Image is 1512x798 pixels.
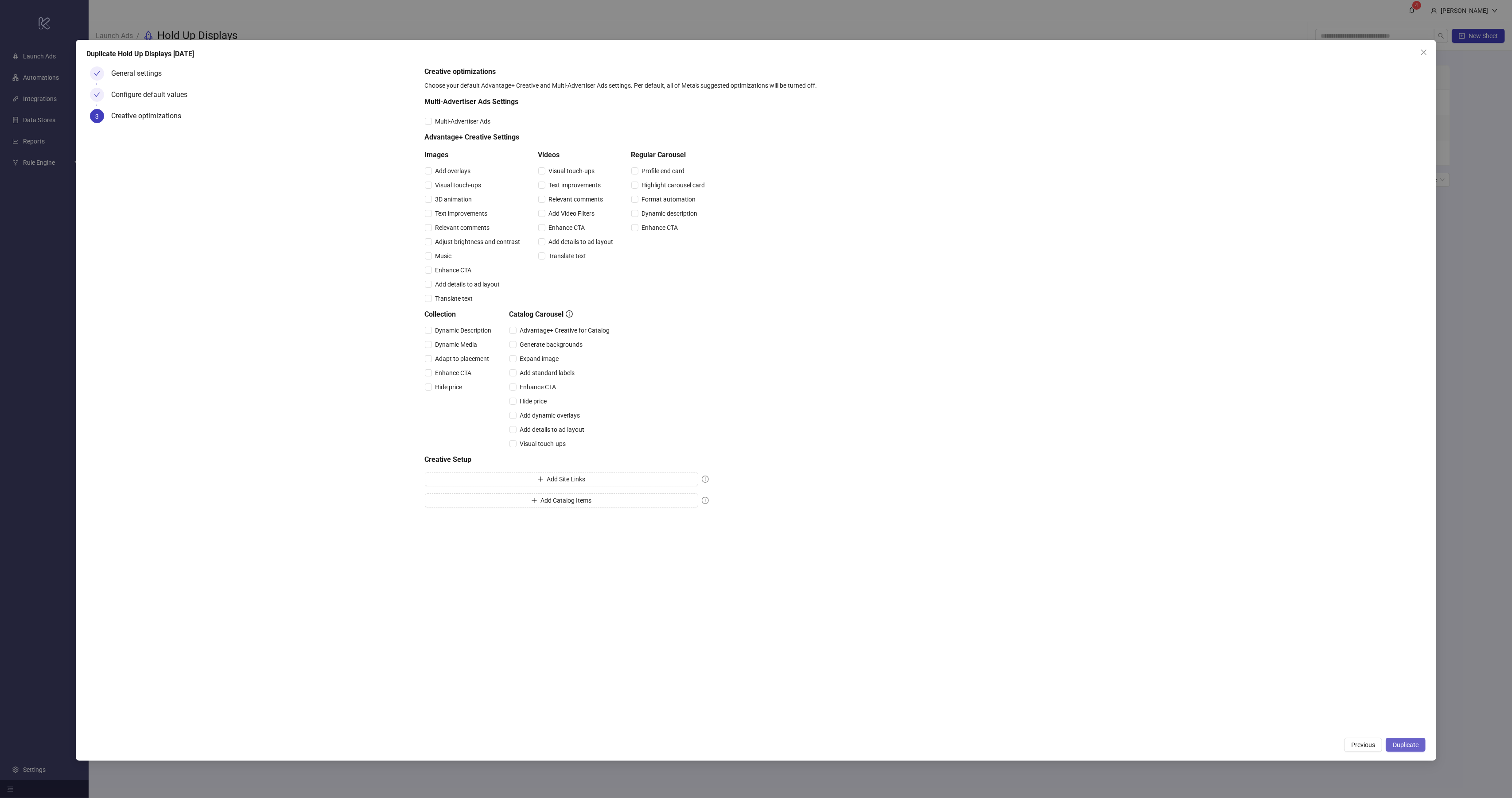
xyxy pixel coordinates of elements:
[517,340,587,349] span: Generate backgrounds
[517,325,614,335] span: Advantage+ Creative for Catalog
[425,150,524,160] h5: Images
[517,439,570,449] span: Visual touch-ups
[638,166,688,176] span: Profile end card
[517,411,584,420] span: Add dynamic overlays
[425,454,709,465] h5: Creative Setup
[638,223,682,232] span: Enhance CTA
[432,340,481,349] span: Dynamic Media
[432,223,494,232] span: Relevant comments
[702,476,709,483] span: exclamation-circle
[538,150,617,160] h5: Videos
[545,223,589,232] span: Enhance CTA
[425,472,698,486] button: Add Site Links
[111,88,194,102] div: Configure default values
[1344,738,1382,752] button: Previous
[638,180,709,190] span: Highlight carousel card
[531,497,537,504] span: plus
[631,150,709,160] h5: Regular Carousel
[432,382,466,392] span: Hide price
[517,382,560,392] span: Enhance CTA
[432,194,476,204] span: 3D animation
[425,132,709,143] h5: Advantage+ Creative Settings
[517,396,551,406] span: Hide price
[545,194,607,204] span: Relevant comments
[111,109,188,123] div: Creative optimizations
[432,209,491,218] span: Text improvements
[1351,741,1375,748] span: Previous
[432,368,475,378] span: Enhance CTA
[432,279,504,289] span: Add details to ad layout
[545,180,605,190] span: Text improvements
[425,81,1423,90] div: Choose your default Advantage+ Creative and Multi-Advertiser Ads settings. Per default, all of Me...
[432,166,474,176] span: Add overlays
[545,251,590,261] span: Translate text
[517,368,579,378] span: Add standard labels
[432,265,475,275] span: Enhance CTA
[94,92,100,98] span: check
[1386,738,1426,752] button: Duplicate
[545,237,617,247] span: Add details to ad layout
[432,354,493,364] span: Adapt to placement
[94,70,100,77] span: check
[432,325,495,335] span: Dynamic Description
[1420,49,1427,56] span: close
[1393,741,1419,748] span: Duplicate
[702,497,709,504] span: exclamation-circle
[547,476,586,483] span: Add Site Links
[1417,45,1431,59] button: Close
[545,209,599,218] span: Add Video Filters
[517,354,563,364] span: Expand image
[432,116,494,126] span: Multi-Advertiser Ads
[541,497,592,504] span: Add Catalog Items
[95,113,99,120] span: 3
[425,493,698,507] button: Add Catalog Items
[432,180,485,190] span: Visual touch-ups
[432,251,455,261] span: Music
[517,425,588,434] span: Add details to ad layout
[509,309,614,320] h5: Catalog Carousel
[111,66,169,81] div: General settings
[432,294,477,303] span: Translate text
[638,209,701,218] span: Dynamic description
[86,49,1426,59] div: Duplicate Hold Up Displays [DATE]
[425,309,495,320] h5: Collection
[638,194,700,204] span: Format automation
[425,66,1423,77] h5: Creative optimizations
[545,166,599,176] span: Visual touch-ups
[566,310,573,318] span: info-circle
[425,97,709,107] h5: Multi-Advertiser Ads Settings
[537,476,544,482] span: plus
[432,237,524,247] span: Adjust brightness and contrast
